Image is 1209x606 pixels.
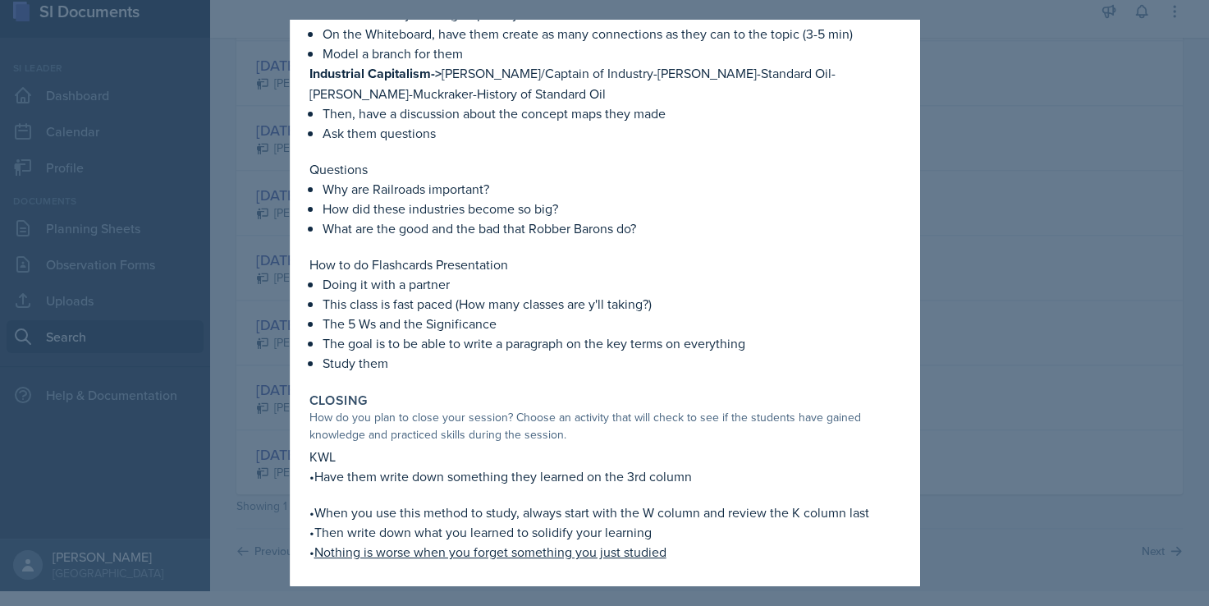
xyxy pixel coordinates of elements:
[309,64,442,83] strong: Industrial Capitalism->
[309,503,900,522] p: •When you use this method to study, always start with the W column and review the K column last
[309,542,900,562] p: •
[323,314,900,333] p: The 5 Ws and the Significance
[323,44,900,63] p: Model a branch for them
[309,409,900,443] div: How do you plan to close your session? Choose an activity that will check to see if the students ...
[309,255,900,274] p: How to do Flashcards Presentation
[314,543,666,561] u: Nothing is worse when you forget something you just studied
[323,353,900,373] p: Study them
[309,159,900,179] p: Questions
[309,393,368,409] label: Closing
[309,63,900,103] p: [PERSON_NAME]/Captain of Industry-[PERSON_NAME]-Standard Oil-[PERSON_NAME]-Muckraker-History of S...
[309,447,900,466] p: KWL
[323,179,900,199] p: Why are Railroads important?
[309,466,900,486] p: •Have them write down something they learned on the 3rd column
[323,274,900,294] p: Doing it with a partner
[323,218,900,238] p: What are the good and the bad that Robber Barons do?
[323,123,900,143] p: Ask them questions
[309,522,900,542] p: •Then write down what you learned to solidify your learning
[323,199,900,218] p: How did these industries become so big?
[323,24,900,44] p: On the Whiteboard, have them create as many connections as they can to the topic (3-5 min)
[323,103,900,123] p: Then, have a discussion about the concept maps they made
[323,333,900,353] p: The goal is to be able to write a paragraph on the key terms on everything
[323,294,900,314] p: This class is fast paced (How many classes are y'll taking?)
